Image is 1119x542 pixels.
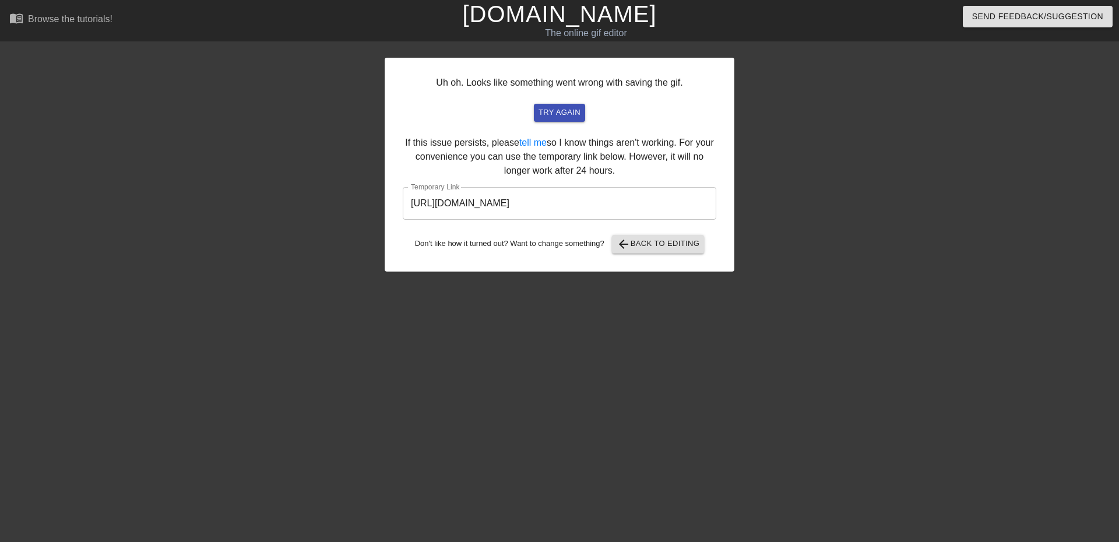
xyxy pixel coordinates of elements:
[617,237,631,251] span: arrow_back
[385,58,734,272] div: Uh oh. Looks like something went wrong with saving the gif. If this issue persists, please so I k...
[534,104,585,122] button: try again
[519,138,547,147] a: tell me
[379,26,793,40] div: The online gif editor
[963,6,1113,27] button: Send Feedback/Suggestion
[9,11,23,25] span: menu_book
[539,106,580,119] span: try again
[612,235,705,254] button: Back to Editing
[972,9,1103,24] span: Send Feedback/Suggestion
[617,237,700,251] span: Back to Editing
[403,235,716,254] div: Don't like how it turned out? Want to change something?
[28,14,112,24] div: Browse the tutorials!
[403,187,716,220] input: bare
[9,11,112,29] a: Browse the tutorials!
[462,1,656,27] a: [DOMAIN_NAME]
